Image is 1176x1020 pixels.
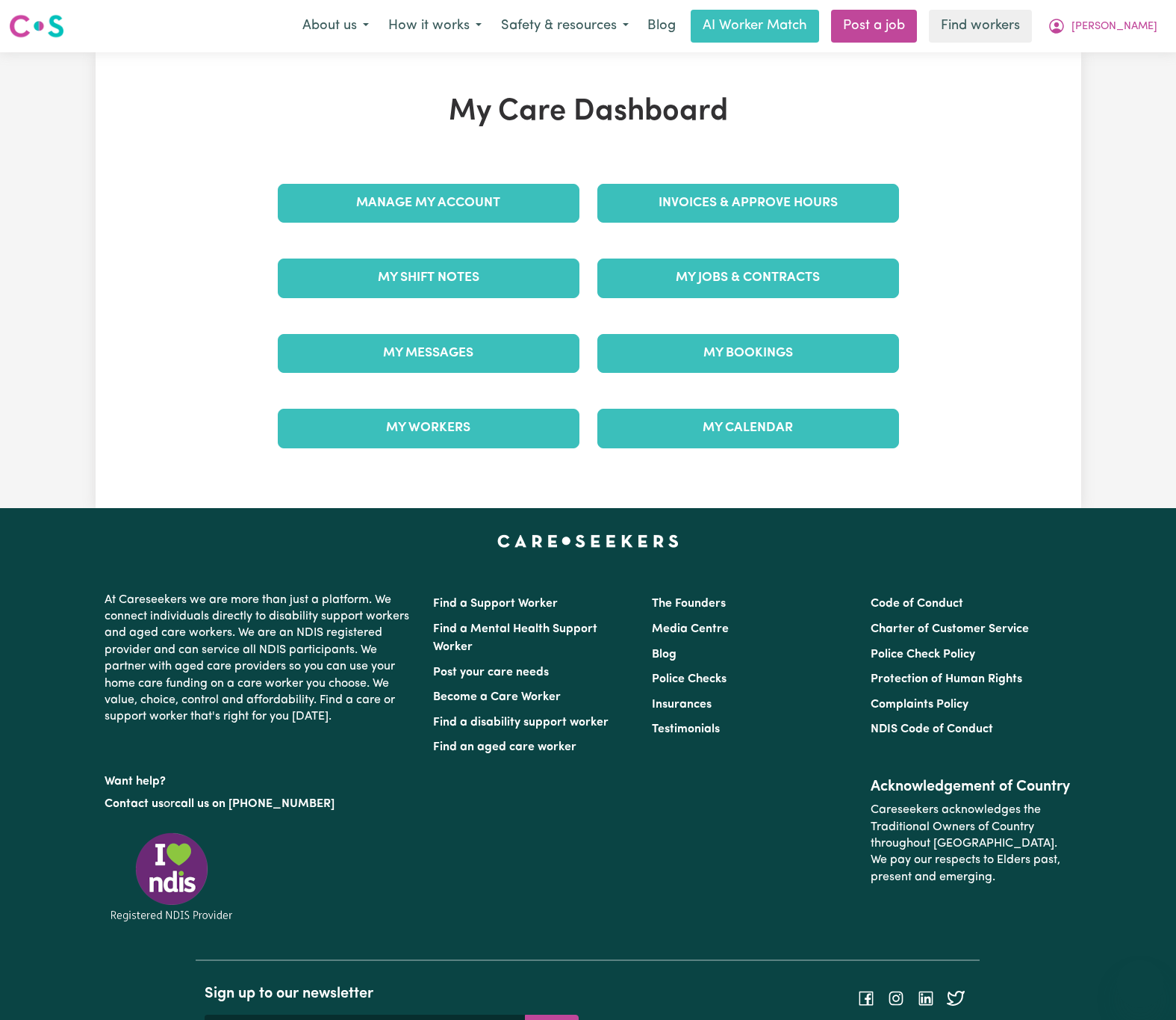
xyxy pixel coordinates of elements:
a: Find an aged care worker [433,741,576,753]
a: Find a Support Worker [433,598,558,610]
a: Blog [638,10,685,43]
img: Registered NDIS provider [105,830,239,924]
a: Invoices & Approve Hours [597,184,899,223]
a: Become a Care Worker [433,691,561,703]
a: Code of Conduct [871,598,963,610]
img: Careseekers logo [9,13,64,40]
a: AI Worker Match [691,10,819,43]
span: [PERSON_NAME] [1071,19,1157,35]
a: Manage My Account [278,184,579,223]
p: At Careseekers we are more than just a platform. We connect individuals directly to disability su... [105,586,415,732]
a: Contact us [105,798,164,810]
h2: Sign up to our newsletter [205,985,579,1003]
button: How it works [379,10,491,42]
a: Insurances [652,699,712,711]
a: My Jobs & Contracts [597,259,899,297]
a: Protection of Human Rights [871,673,1022,685]
a: Careseekers logo [9,9,64,43]
a: NDIS Code of Conduct [871,723,993,735]
a: Follow Careseekers on Facebook [857,992,875,1004]
a: Blog [652,649,676,661]
p: Careseekers acknowledges the Traditional Owners of Country throughout [GEOGRAPHIC_DATA]. We pay o... [871,796,1071,891]
a: My Workers [278,409,579,448]
a: Follow Careseekers on Instagram [887,992,905,1004]
a: Complaints Policy [871,699,968,711]
a: My Messages [278,334,579,373]
a: My Bookings [597,334,899,373]
a: The Founders [652,598,726,610]
button: About us [293,10,379,42]
a: Follow Careseekers on Twitter [947,992,965,1004]
a: Find a Mental Health Support Worker [433,623,597,653]
a: Post your care needs [433,667,549,679]
iframe: Button to launch messaging window [1116,960,1164,1008]
h1: My Care Dashboard [269,94,908,130]
a: Post a job [831,10,917,43]
p: Want help? [105,767,415,790]
a: Follow Careseekers on LinkedIn [917,992,935,1004]
a: Find a disability support worker [433,717,609,729]
a: Police Checks [652,673,727,685]
h2: Acknowledgement of Country [871,778,1071,796]
a: My Calendar [597,409,899,448]
a: Police Check Policy [871,649,975,661]
a: Charter of Customer Service [871,623,1029,635]
a: Media Centre [652,623,729,635]
a: Find workers [929,10,1032,43]
p: or [105,790,415,818]
a: Testimonials [652,723,720,735]
button: Safety & resources [491,10,638,42]
a: My Shift Notes [278,259,579,297]
a: call us on [PHONE_NUMBER] [175,798,335,810]
button: My Account [1038,10,1167,42]
a: Careseekers home page [497,535,679,547]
